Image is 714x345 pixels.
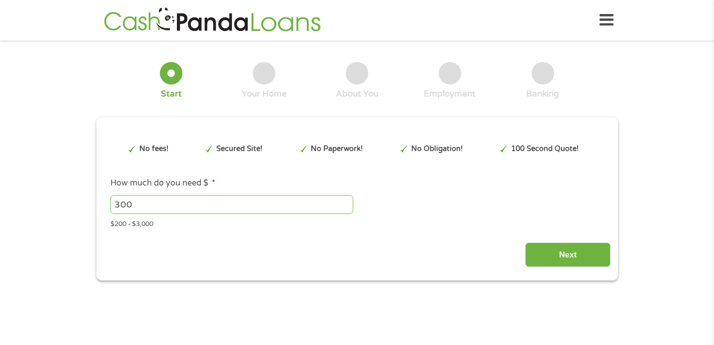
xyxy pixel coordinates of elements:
input: Next [525,242,611,267]
div: Employment [424,88,476,99]
p: No fees! [139,143,168,154]
p: 100 Second Quote! [511,143,579,154]
div: Banking [526,88,559,99]
p: No Paperwork! [311,143,363,154]
img: GetLoanNow Logo [101,6,324,34]
p: No Obligation! [411,143,463,154]
div: Your Home [242,88,287,99]
div: Start [161,88,182,99]
p: Secured Site! [216,143,262,154]
div: About You [336,88,378,99]
label: How much do you need $ [110,178,215,188]
div: $200 - $3,000 [110,216,603,229]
